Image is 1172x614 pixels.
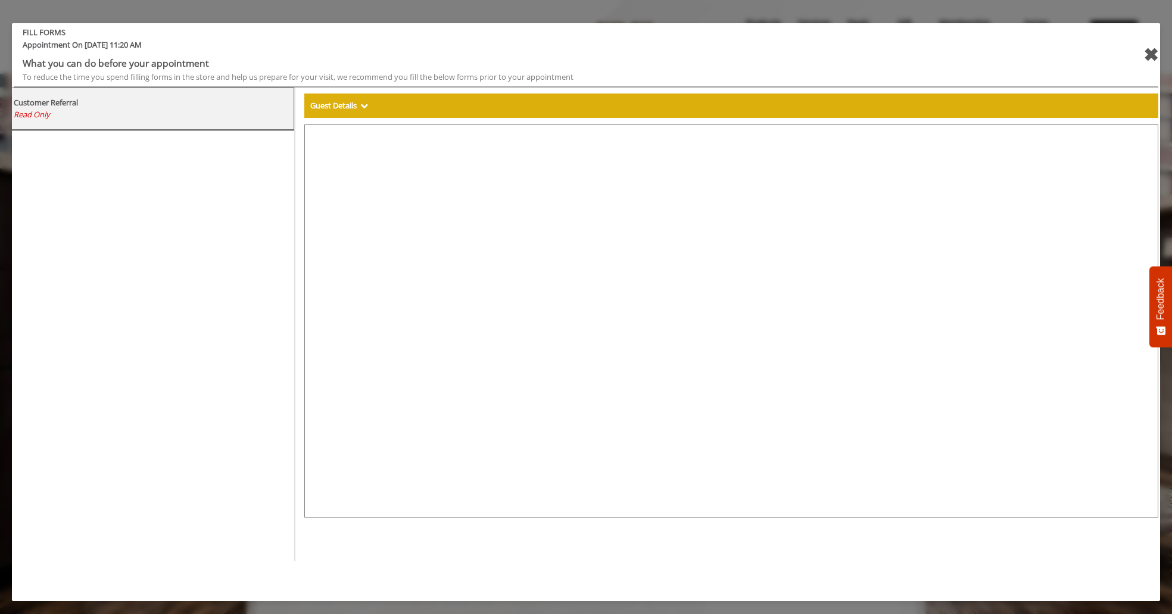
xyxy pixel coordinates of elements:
span: Appointment On [DATE] 11:20 AM [14,39,1062,56]
b: Guest Details [310,100,357,111]
b: FILL FORMS [14,26,1062,39]
button: Feedback - Show survey [1149,266,1172,347]
div: Guest Details Show [304,93,1158,119]
iframe: formsViewWeb [304,124,1158,517]
span: Show [360,100,368,111]
div: close forms [1143,40,1158,69]
div: To reduce the time you spend filling forms in the store and help us prepare for your visit, we re... [23,71,1053,83]
b: Customer Referral [14,97,78,108]
span: Feedback [1155,278,1166,320]
b: What you can do before your appointment [23,57,209,70]
span: Read Only [14,109,50,120]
